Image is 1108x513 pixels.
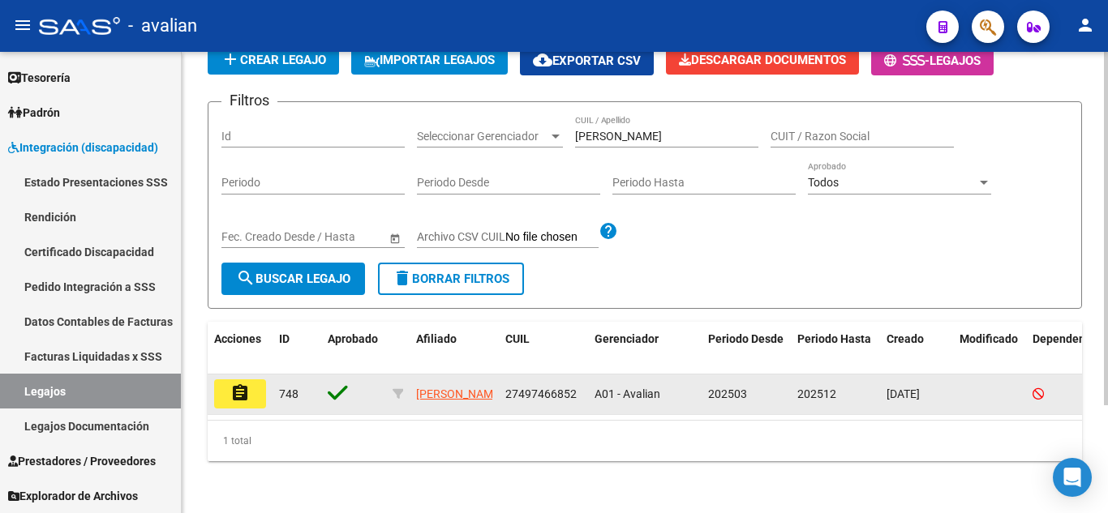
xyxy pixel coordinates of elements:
[328,332,378,345] span: Aprobado
[808,176,839,189] span: Todos
[708,332,784,345] span: Periodo Desde
[8,69,71,87] span: Tesorería
[208,421,1082,461] div: 1 total
[533,50,552,70] mat-icon: cloud_download
[393,271,509,286] span: Borrar Filtros
[505,230,599,245] input: Archivo CSV CUIL
[797,387,836,400] span: 202512
[871,45,994,75] button: -Legajos
[702,322,791,375] datatable-header-cell: Periodo Desde
[505,387,577,400] span: 27497466852
[505,332,530,345] span: CUIL
[791,322,880,375] datatable-header-cell: Periodo Hasta
[221,263,365,295] button: Buscar Legajo
[351,45,508,75] button: IMPORTAR LEGAJOS
[887,387,920,400] span: [DATE]
[221,49,240,69] mat-icon: add
[221,53,326,67] span: Crear Legajo
[221,89,277,112] h3: Filtros
[294,230,374,244] input: Fecha fin
[208,322,273,375] datatable-header-cell: Acciones
[321,322,386,375] datatable-header-cell: Aprobado
[666,45,859,75] button: Descargar Documentos
[386,229,403,246] button: Open calendar
[8,452,156,470] span: Prestadores / Proveedores
[595,332,659,345] span: Gerenciador
[378,263,524,295] button: Borrar Filtros
[1053,458,1092,497] div: Open Intercom Messenger
[214,332,261,345] span: Acciones
[8,487,138,505] span: Explorador de Archivos
[679,53,846,67] span: Descargar Documentos
[416,387,503,400] span: [PERSON_NAME]
[599,221,618,241] mat-icon: help
[236,268,256,288] mat-icon: search
[128,8,197,44] span: - avalian
[416,332,457,345] span: Afiliado
[588,322,702,375] datatable-header-cell: Gerenciador
[393,268,412,288] mat-icon: delete
[1076,15,1095,35] mat-icon: person
[708,387,747,400] span: 202503
[417,130,548,143] span: Seleccionar Gerenciador
[273,322,321,375] datatable-header-cell: ID
[279,332,290,345] span: ID
[8,104,60,122] span: Padrón
[8,139,158,156] span: Integración (discapacidad)
[208,45,339,75] button: Crear Legajo
[520,45,654,75] button: Exportar CSV
[887,332,924,345] span: Creado
[880,322,953,375] datatable-header-cell: Creado
[1033,332,1101,345] span: Dependencia
[797,332,871,345] span: Periodo Hasta
[595,387,660,400] span: A01 - Avalian
[533,53,641,68] span: Exportar CSV
[884,53,930,68] span: -
[960,332,1018,345] span: Modificado
[221,230,281,244] input: Fecha inicio
[953,322,1026,375] datatable-header-cell: Modificado
[13,15,32,35] mat-icon: menu
[230,383,250,403] mat-icon: assignment
[364,53,495,67] span: IMPORTAR LEGAJOS
[410,322,499,375] datatable-header-cell: Afiliado
[236,271,350,286] span: Buscar Legajo
[417,230,505,243] span: Archivo CSV CUIL
[499,322,588,375] datatable-header-cell: CUIL
[930,53,981,68] span: Legajos
[279,387,298,400] span: 748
